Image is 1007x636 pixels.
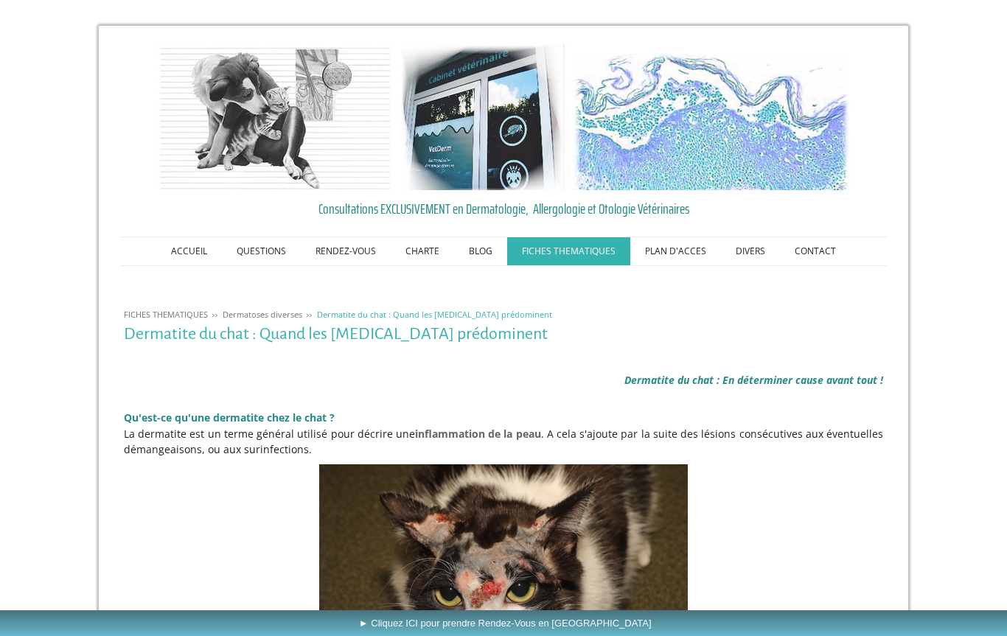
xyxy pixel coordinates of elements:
h1: Dermatite du chat : Quand les [MEDICAL_DATA] prédominent [124,325,883,343]
span: FICHES THEMATIQUES [124,309,208,320]
span: Dermatite du chat : Quand les [MEDICAL_DATA] prédominent [317,309,552,320]
a: Dermatite du chat : Quand les [MEDICAL_DATA] prédominent [313,309,556,320]
span: Dermatoses diverses [223,309,302,320]
strong: Qu'est-ce qu'une dermatite chez le chat ? [124,410,335,424]
a: Consultations EXCLUSIVEMENT en Dermatologie, Allergologie et Otologie Vétérinaires [124,198,883,220]
a: CONTACT [780,237,851,265]
a: Dermatoses diverses [219,309,306,320]
p: La dermatite est un terme général utilisé pour décrire une . A cela s'ajoute par la suite des lés... [124,426,883,457]
a: ACCUEIL [156,237,222,265]
a: DIVERS [721,237,780,265]
strong: inflammation de la peau [415,427,541,441]
span: ► Cliquez ICI pour prendre Rendez-Vous en [GEOGRAPHIC_DATA] [359,618,652,629]
a: PLAN D'ACCES [630,237,721,265]
a: RENDEZ-VOUS [301,237,391,265]
a: CHARTE [391,237,454,265]
a: BLOG [454,237,507,265]
a: FICHES THEMATIQUES [120,309,212,320]
a: QUESTIONS [222,237,301,265]
a: FICHES THEMATIQUES [507,237,630,265]
strong: Dermatite du chat : En déterminer cause avant tout ! [624,373,883,387]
